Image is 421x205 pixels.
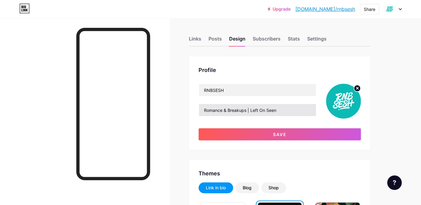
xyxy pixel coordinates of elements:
div: Blog [243,185,252,191]
div: Stats [288,35,300,46]
div: Link in bio [206,185,226,191]
div: Links [189,35,201,46]
div: Settings [307,35,327,46]
span: Save [273,132,287,137]
div: Subscribers [253,35,281,46]
img: rnbsesh [384,3,395,15]
input: Bio [199,104,316,116]
button: Save [199,128,361,140]
img: rnbsesh [326,84,361,119]
div: Themes [199,169,361,177]
a: Upgrade [268,7,291,11]
input: Name [199,84,316,96]
div: Shop [268,185,279,191]
a: [DOMAIN_NAME]/rnbsesh [295,5,355,13]
div: Posts [209,35,222,46]
div: Profile [199,66,361,74]
div: Share [364,6,375,12]
div: Design [229,35,245,46]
